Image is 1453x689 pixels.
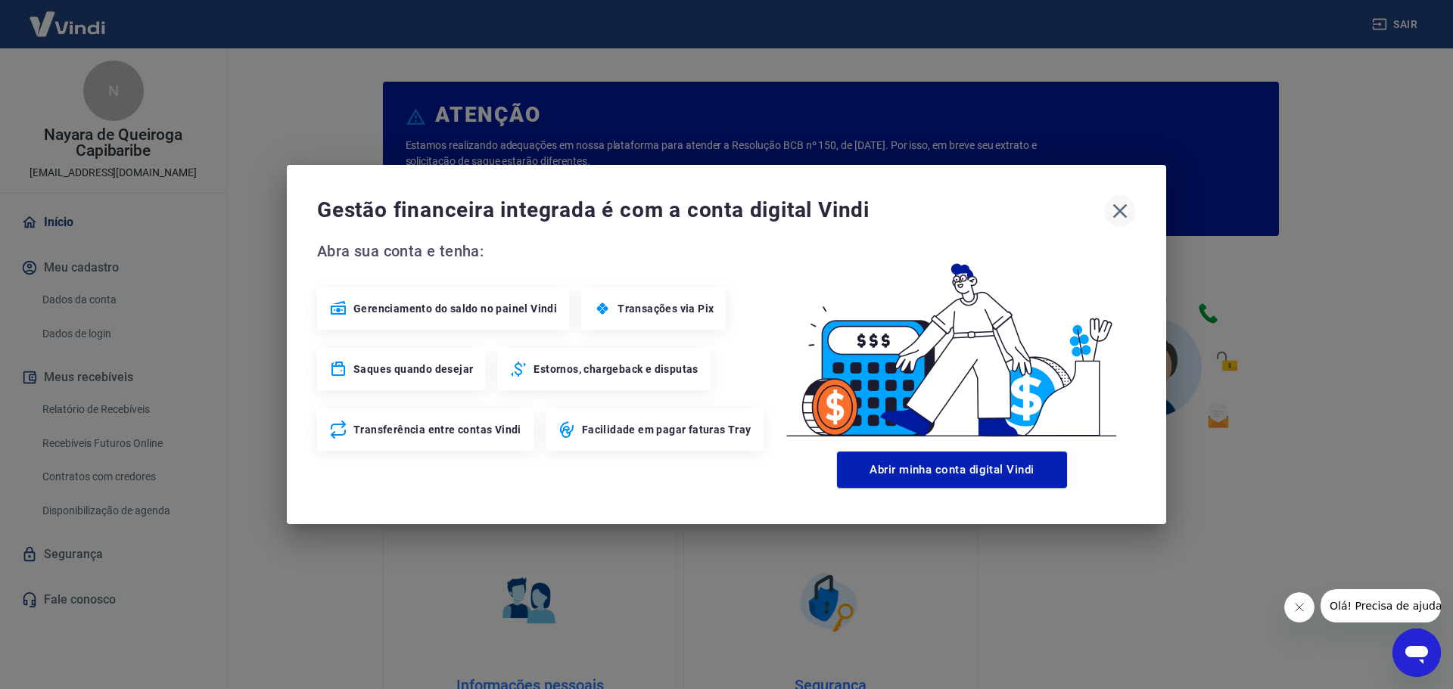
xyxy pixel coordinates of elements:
[1321,589,1441,622] iframe: Mensagem da empresa
[317,239,768,263] span: Abra sua conta e tenha:
[1392,628,1441,677] iframe: Botão para abrir a janela de mensagens
[1284,592,1315,622] iframe: Fechar mensagem
[534,362,698,377] span: Estornos, chargeback e disputas
[768,239,1136,445] img: Good Billing
[353,301,557,316] span: Gerenciamento do saldo no painel Vindi
[317,195,1104,225] span: Gestão financeira integrada é com a conta digital Vindi
[618,301,714,316] span: Transações via Pix
[353,422,521,437] span: Transferência entre contas Vindi
[9,11,127,23] span: Olá! Precisa de ajuda?
[353,362,473,377] span: Saques quando desejar
[837,452,1067,488] button: Abrir minha conta digital Vindi
[582,422,751,437] span: Facilidade em pagar faturas Tray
